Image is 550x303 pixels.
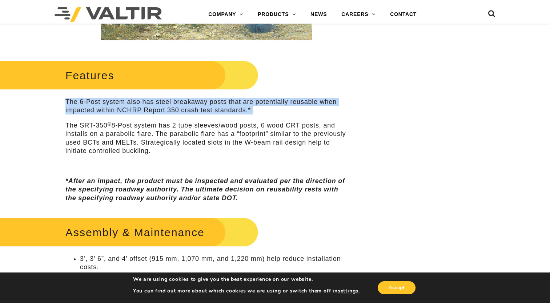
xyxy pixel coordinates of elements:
[65,121,347,155] p: The SRT-350 8-Post system has 2 tube sleeves/wood posts, 6 wood CRT posts, and installs on a para...
[133,288,360,294] p: You can find out more about which cookies we are using or switch them off in .
[65,177,345,202] em: *After an impact, the product must be inspected and evaluated per the direction of the specifying...
[383,7,424,22] a: CONTACT
[80,272,347,289] li: Two HBA steel breakaway posts are potentially reusable when impacted within NCHRP Report 350 cras...
[201,7,250,22] a: COMPANY
[334,7,383,22] a: CAREERS
[338,288,358,294] button: settings
[65,98,347,115] p: The 6-Post system also has steel breakaway posts that are potentially reusable when impacted with...
[108,121,112,127] sup: ®
[303,7,334,22] a: NEWS
[378,281,415,294] button: Accept
[250,7,303,22] a: PRODUCTS
[55,7,162,22] img: Valtir
[80,255,347,272] li: 3’, 3’ 6”, and 4’ offset (915 mm, 1,070 mm, and 1,220 mm) help reduce installation costs.
[133,276,360,283] p: We are using cookies to give you the best experience on our website.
